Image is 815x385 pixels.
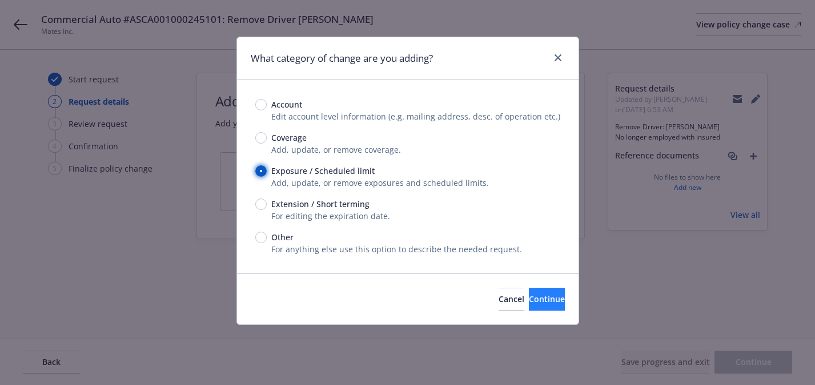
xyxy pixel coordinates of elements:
[499,288,524,311] button: Cancel
[271,244,522,255] span: For anything else use this option to describe the needed request.
[271,132,307,144] span: Coverage
[255,99,267,110] input: Account
[251,51,433,66] h1: What category of change are you adding?
[499,293,524,304] span: Cancel
[271,165,375,177] span: Exposure / Scheduled limit
[271,111,560,122] span: Edit account level information (e.g. mailing address, desc. of operation etc.)
[271,198,370,210] span: Extension / Short terming
[529,288,565,311] button: Continue
[271,177,489,188] span: Add, update, or remove exposures and scheduled limits.
[271,231,294,243] span: Other
[255,232,267,243] input: Other
[551,51,565,65] a: close
[529,293,565,304] span: Continue
[271,98,302,110] span: Account
[271,144,401,155] span: Add, update, or remove coverage.
[255,199,267,210] input: Extension / Short terming
[255,165,267,177] input: Exposure / Scheduled limit
[271,211,390,221] span: For editing the expiration date.
[255,132,267,144] input: Coverage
